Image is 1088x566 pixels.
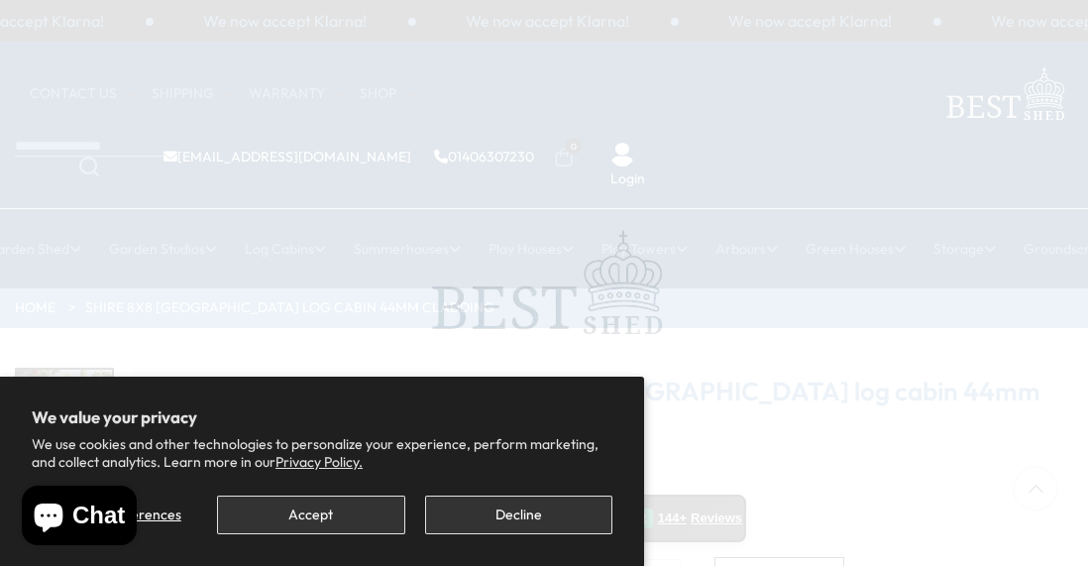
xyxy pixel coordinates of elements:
[16,486,143,550] inbox-online-store-chat: Shopify online store chat
[425,496,612,534] button: Decline
[32,408,612,426] h2: We value your privacy
[32,435,612,471] p: We use cookies and other technologies to personalize your experience, perform marketing, and coll...
[217,496,404,534] button: Accept
[275,453,363,471] a: Privacy Policy.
